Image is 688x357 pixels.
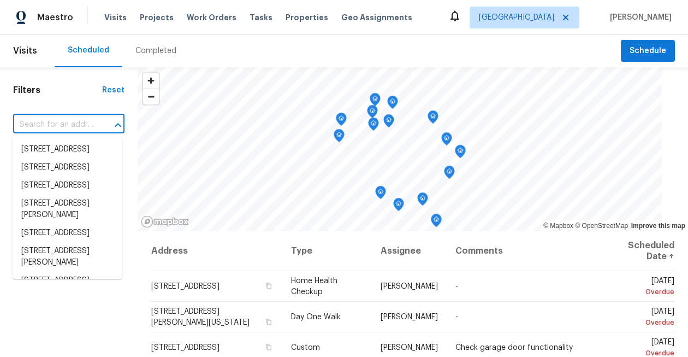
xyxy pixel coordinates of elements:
[381,283,438,290] span: [PERSON_NAME]
[479,12,554,23] span: [GEOGRAPHIC_DATA]
[370,93,381,110] div: Map marker
[291,344,320,352] span: Custom
[13,272,122,301] li: [STREET_ADDRESS][PERSON_NAME]
[291,277,337,296] span: Home Health Checkup
[447,231,604,271] th: Comments
[336,113,347,130] div: Map marker
[334,129,345,146] div: Map marker
[13,85,102,96] h1: Filters
[606,12,672,23] span: [PERSON_NAME]
[621,40,675,62] button: Schedule
[140,12,174,23] span: Projects
[13,159,122,177] li: [STREET_ADDRESS]
[455,344,573,352] span: Check garage door functionality
[543,222,573,230] a: Mapbox
[141,215,189,228] a: Mapbox homepage
[110,118,126,133] button: Close
[604,231,675,271] th: Scheduled Date ↑
[143,73,159,89] button: Zoom in
[631,222,685,230] a: Improve this map
[151,283,220,290] span: [STREET_ADDRESS]
[13,195,122,224] li: [STREET_ADDRESS][PERSON_NAME]
[286,12,328,23] span: Properties
[13,224,122,242] li: [STREET_ADDRESS]
[455,313,458,321] span: -
[13,39,37,63] span: Visits
[282,231,372,271] th: Type
[387,96,398,113] div: Map marker
[264,317,274,327] button: Copy Address
[250,14,272,21] span: Tasks
[135,45,176,56] div: Completed
[431,214,442,231] div: Map marker
[151,308,250,326] span: [STREET_ADDRESS][PERSON_NAME][US_STATE]
[613,317,674,328] div: Overdue
[417,192,428,209] div: Map marker
[264,342,274,352] button: Copy Address
[37,12,73,23] span: Maestro
[143,89,159,104] button: Zoom out
[613,308,674,328] span: [DATE]
[341,12,412,23] span: Geo Assignments
[381,313,438,321] span: [PERSON_NAME]
[68,45,109,56] div: Scheduled
[381,344,438,352] span: [PERSON_NAME]
[151,231,282,271] th: Address
[455,145,466,162] div: Map marker
[368,118,379,134] div: Map marker
[375,186,386,203] div: Map marker
[187,12,236,23] span: Work Orders
[291,313,341,321] span: Day One Walk
[428,110,438,127] div: Map marker
[367,105,378,122] div: Map marker
[104,12,127,23] span: Visits
[264,281,274,291] button: Copy Address
[102,85,124,96] div: Reset
[383,114,394,131] div: Map marker
[613,286,674,297] div: Overdue
[444,166,455,183] div: Map marker
[13,116,94,133] input: Search for an address...
[372,231,447,271] th: Assignee
[13,141,122,159] li: [STREET_ADDRESS]
[138,67,662,231] canvas: Map
[13,177,122,195] li: [STREET_ADDRESS]
[630,44,666,58] span: Schedule
[441,132,452,149] div: Map marker
[455,283,458,290] span: -
[575,222,628,230] a: OpenStreetMap
[613,277,674,297] span: [DATE]
[13,242,122,272] li: [STREET_ADDRESS][PERSON_NAME]
[393,198,404,215] div: Map marker
[151,344,220,352] span: [STREET_ADDRESS]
